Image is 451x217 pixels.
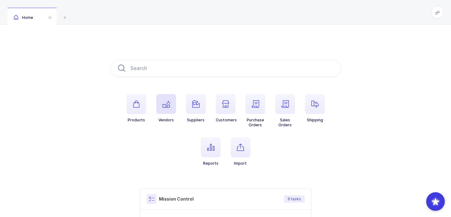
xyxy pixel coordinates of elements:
input: Search [110,59,341,77]
h3: Mission Control [159,196,194,202]
button: SalesOrders [275,94,295,128]
button: Import [231,137,250,166]
button: PurchaseOrders [245,94,265,128]
button: Reports [201,137,221,166]
span: 6 tasks [288,197,301,202]
button: Suppliers [186,94,206,123]
button: Products [126,94,146,123]
button: Shipping [305,94,325,123]
span: Home [14,15,33,20]
button: Customers [216,94,237,123]
button: Vendors [156,94,176,123]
